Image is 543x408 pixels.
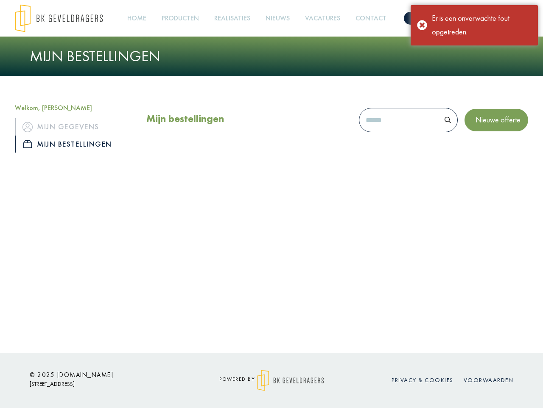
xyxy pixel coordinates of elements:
a: Privacy & cookies [392,376,453,384]
a: Voorwaarden [464,376,514,384]
a: Vacatures [302,9,344,28]
img: logo [257,370,324,391]
a: Offerte [404,12,445,25]
p: [STREET_ADDRESS] [30,379,182,389]
img: search.svg [445,117,451,123]
a: Nieuws [262,9,293,28]
a: Realisaties [211,9,254,28]
img: icon [22,122,33,132]
img: logo [15,4,103,32]
button: Nieuwe offerte [465,109,528,131]
a: Home [124,9,150,28]
a: Producten [158,9,202,28]
h1: Mijn bestellingen [30,47,513,65]
h5: Welkom, [PERSON_NAME] [15,104,134,112]
a: Contact [352,9,390,28]
img: icon [23,140,32,148]
a: iconMijn gegevens [15,118,134,135]
a: iconMijn bestellingen [15,136,134,153]
h2: Mijn bestellingen [146,113,224,125]
span: Nieuwe offerte [472,115,521,125]
div: powered by [195,370,348,391]
div: Er is een onverwachte fout opgetreden. [432,11,532,39]
h6: © 2025 [DOMAIN_NAME] [30,371,182,379]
